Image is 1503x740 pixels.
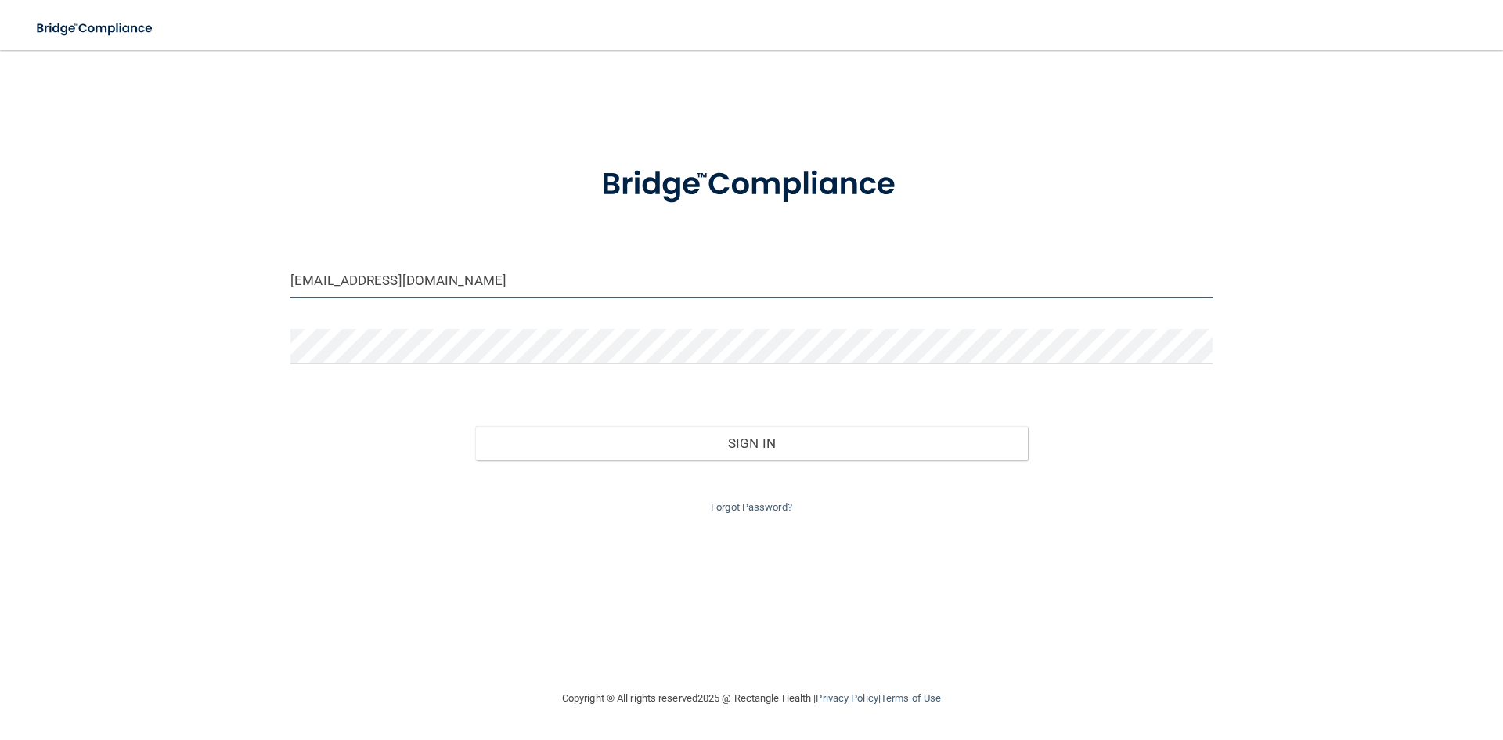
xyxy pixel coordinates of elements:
[711,501,792,513] a: Forgot Password?
[290,263,1213,298] input: Email
[1232,629,1484,691] iframe: Drift Widget Chat Controller
[816,692,878,704] a: Privacy Policy
[475,426,1029,460] button: Sign In
[881,692,941,704] a: Terms of Use
[569,144,934,226] img: bridge_compliance_login_screen.278c3ca4.svg
[23,13,168,45] img: bridge_compliance_login_screen.278c3ca4.svg
[466,673,1037,724] div: Copyright © All rights reserved 2025 @ Rectangle Health | |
